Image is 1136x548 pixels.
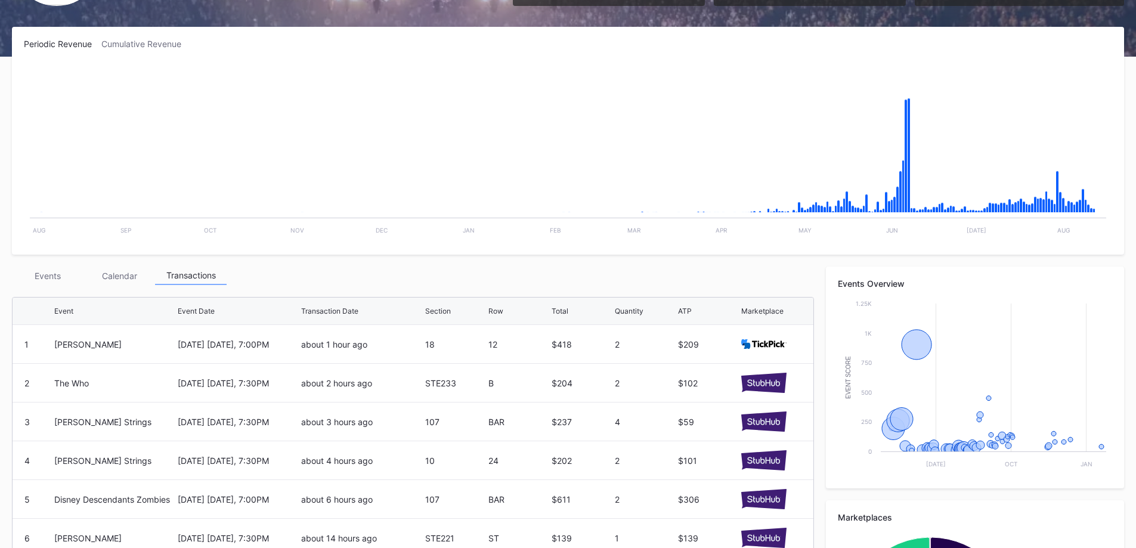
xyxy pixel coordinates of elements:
div: 1 [615,533,675,543]
div: $204 [552,378,612,388]
img: stubHub.svg [741,411,787,432]
div: $102 [678,378,738,388]
text: Aug [33,227,45,234]
div: 107 [425,494,485,504]
div: Events [12,267,83,285]
div: 5 [24,494,30,504]
div: Total [552,306,568,315]
div: [DATE] [DATE], 7:30PM [178,417,298,427]
div: $611 [552,494,612,504]
div: Events Overview [838,278,1112,289]
text: Oct [204,227,216,234]
div: STE221 [425,533,485,543]
div: ATP [678,306,692,315]
text: Event Score [845,356,852,399]
svg: Chart title [838,298,1112,476]
div: 4 [615,417,675,427]
div: The Who [54,378,89,388]
div: Calendar [83,267,155,285]
div: 10 [425,456,485,466]
div: [DATE] [DATE], 7:00PM [178,494,298,504]
text: May [798,227,812,234]
div: 18 [425,339,485,349]
div: Transaction Date [301,306,358,315]
div: 107 [425,417,485,427]
text: Dec [376,227,388,234]
div: Periodic Revenue [24,39,101,49]
div: $202 [552,456,612,466]
div: $139 [552,533,612,543]
div: [PERSON_NAME] Strings [54,456,151,466]
img: stubHub.svg [741,528,787,548]
div: Section [425,306,451,315]
div: BAR [488,494,549,504]
div: 2 [24,378,29,388]
div: 1 [24,339,29,349]
div: Event [54,306,73,315]
text: [DATE] [926,460,946,467]
text: Oct [1005,460,1017,467]
div: about 14 hours ago [301,533,422,543]
text: Feb [550,227,561,234]
div: Cumulative Revenue [101,39,191,49]
div: $139 [678,533,738,543]
div: 2 [615,339,675,349]
div: Marketplaces [838,512,1112,522]
text: 0 [868,448,872,455]
div: about 1 hour ago [301,339,422,349]
div: $306 [678,494,738,504]
div: 24 [488,456,549,466]
text: Aug [1057,227,1070,234]
text: 1k [865,330,872,337]
svg: Chart title [24,64,1112,243]
div: Transactions [155,267,227,285]
div: about 6 hours ago [301,494,422,504]
div: 2 [615,494,675,504]
img: stubHub.svg [741,489,787,509]
text: Jan [463,227,475,234]
text: 500 [861,389,872,396]
div: B [488,378,549,388]
div: $418 [552,339,612,349]
div: STE233 [425,378,485,388]
div: Disney Descendants Zombies [54,494,170,504]
div: [PERSON_NAME] [54,533,122,543]
div: Marketplace [741,306,784,315]
div: [PERSON_NAME] [54,339,122,349]
div: 3 [24,417,30,427]
div: 4 [24,456,30,466]
text: Mar [627,227,641,234]
text: 250 [861,418,872,425]
div: 6 [24,533,30,543]
div: about 2 hours ago [301,378,422,388]
div: [DATE] [DATE], 7:30PM [178,456,298,466]
div: [PERSON_NAME] Strings [54,417,151,427]
div: [DATE] [DATE], 7:30PM [178,378,298,388]
text: Sep [120,227,131,234]
div: $237 [552,417,612,427]
div: about 3 hours ago [301,417,422,427]
div: 2 [615,456,675,466]
div: ST [488,533,549,543]
div: BAR [488,417,549,427]
div: $209 [678,339,738,349]
text: Nov [290,227,304,234]
text: 750 [861,359,872,366]
div: $101 [678,456,738,466]
img: TickPick_logo.svg [741,339,787,349]
text: Jun [886,227,898,234]
div: Quantity [615,306,643,315]
div: [DATE] [DATE], 7:30PM [178,533,298,543]
div: $59 [678,417,738,427]
text: Apr [716,227,728,234]
div: 2 [615,378,675,388]
text: Jan [1081,460,1092,467]
img: stubHub.svg [741,450,787,470]
div: about 4 hours ago [301,456,422,466]
div: Event Date [178,306,215,315]
div: [DATE] [DATE], 7:00PM [178,339,298,349]
div: Row [488,306,503,315]
div: 12 [488,339,549,349]
text: [DATE] [967,227,986,234]
text: 1.25k [856,300,872,307]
